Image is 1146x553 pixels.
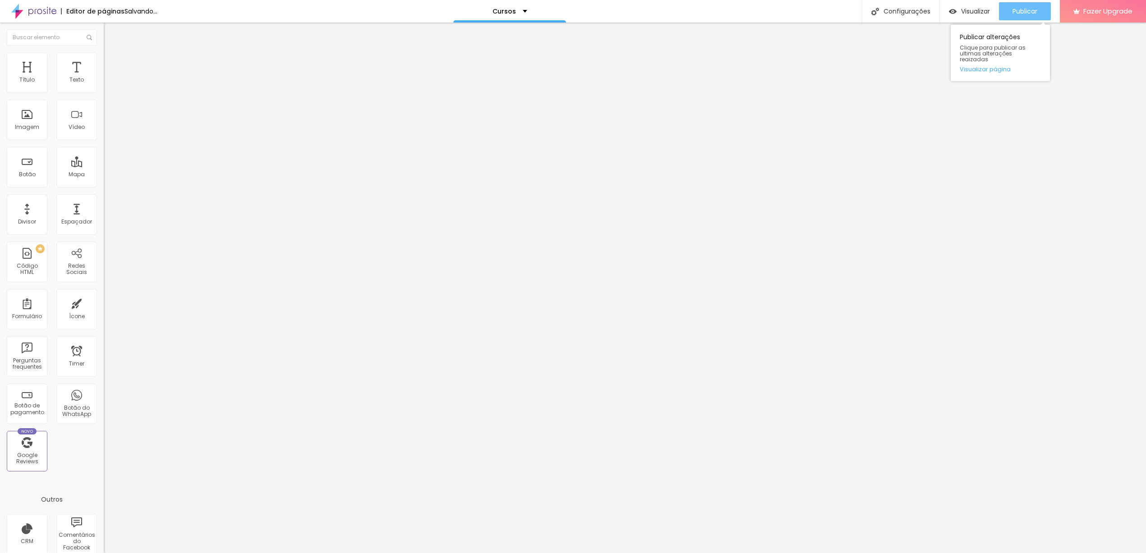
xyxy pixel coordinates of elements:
div: Perguntas frequentes [9,357,45,370]
div: Formulário [12,313,42,320]
div: Botão do WhatsApp [59,405,94,418]
a: Visualizar página [960,66,1041,72]
input: Buscar elemento [7,29,97,46]
div: Título [19,77,35,83]
div: Comentários do Facebook [59,532,94,551]
iframe: Editor [104,23,1146,553]
div: Espaçador [61,219,92,225]
div: Google Reviews [9,452,45,465]
img: view-1.svg [949,8,957,15]
div: Salvando... [124,8,157,14]
img: Icone [871,8,879,15]
div: Divisor [18,219,36,225]
div: Timer [69,361,84,367]
div: Ícone [69,313,85,320]
span: Visualizar [961,8,990,15]
div: Mapa [69,171,85,178]
div: Botão [19,171,36,178]
button: Visualizar [940,2,999,20]
div: Imagem [15,124,39,130]
div: Editor de páginas [61,8,124,14]
div: Novo [18,428,37,434]
div: Redes Sociais [59,263,94,276]
div: Publicar alterações [951,25,1050,81]
span: Publicar [1013,8,1037,15]
button: Publicar [999,2,1051,20]
div: CRM [21,538,33,544]
img: Icone [87,35,92,40]
div: Texto [69,77,84,83]
p: Cursos [492,8,516,14]
span: Clique para publicar as ultimas alterações reaizadas [960,45,1041,63]
span: Fazer Upgrade [1083,7,1132,15]
div: Código HTML [9,263,45,276]
div: Botão de pagamento [9,402,45,416]
div: Vídeo [69,124,85,130]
